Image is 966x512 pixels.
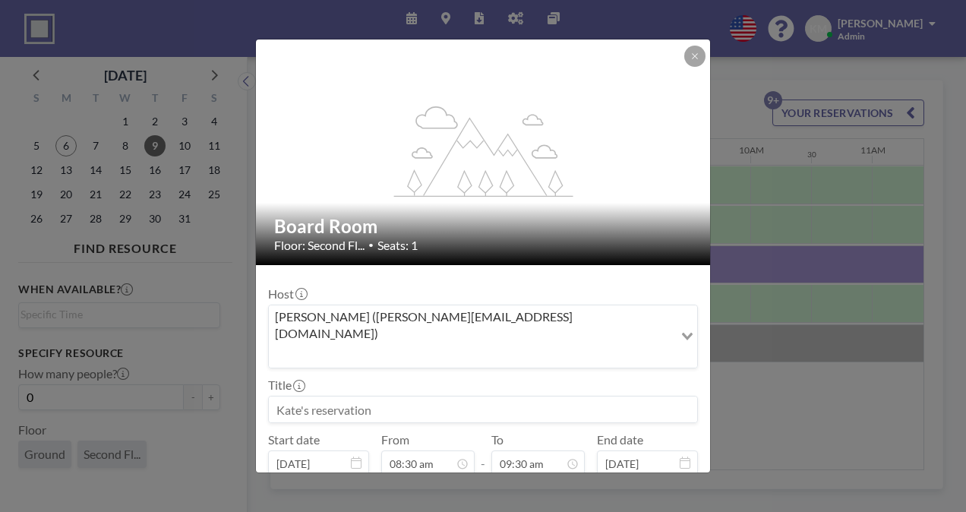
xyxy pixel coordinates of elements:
span: Floor: Second Fl... [274,238,365,253]
label: Title [268,378,304,393]
label: From [381,432,409,447]
label: To [491,432,504,447]
span: - [481,438,485,471]
input: Search for option [270,345,672,365]
span: • [368,239,374,251]
label: Host [268,286,306,302]
span: [PERSON_NAME] ([PERSON_NAME][EMAIL_ADDRESS][DOMAIN_NAME]) [272,308,671,343]
label: Start date [268,432,320,447]
span: Seats: 1 [377,238,418,253]
div: Search for option [269,305,697,368]
h2: Board Room [274,215,693,238]
label: End date [597,432,643,447]
g: flex-grow: 1.2; [394,105,573,196]
input: Kate's reservation [269,397,697,422]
